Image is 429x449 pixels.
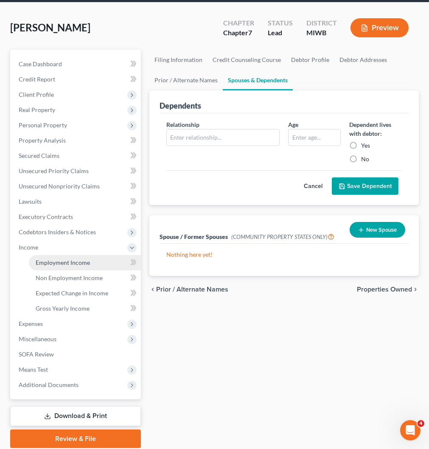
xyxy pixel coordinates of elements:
button: New Spouse [350,222,405,238]
a: Property Analysis [12,133,141,148]
span: Prior / Alternate Names [156,286,228,293]
a: Prior / Alternate Names [149,70,223,90]
span: [PERSON_NAME] [10,21,90,34]
a: Lawsuits [12,194,141,209]
a: Filing Information [149,50,207,70]
div: Status [268,18,293,28]
span: Property Analysis [19,137,66,144]
span: Secured Claims [19,152,59,159]
button: Properties Owned chevron_right [357,286,419,293]
div: Lead [268,28,293,38]
a: Executory Contracts [12,209,141,224]
span: 4 [418,420,424,427]
a: Credit Counseling Course [207,50,286,70]
a: Gross Yearly Income [29,301,141,316]
label: No [361,155,369,163]
a: Unsecured Nonpriority Claims [12,179,141,194]
span: Expected Change in Income [36,289,108,297]
span: Credit Report [19,76,55,83]
i: chevron_left [149,286,156,293]
span: Gross Yearly Income [36,305,90,312]
label: Yes [361,141,370,150]
a: Credit Report [12,72,141,87]
span: Case Dashboard [19,60,62,67]
div: Dependents [160,101,201,111]
span: Executory Contracts [19,213,73,220]
button: Save Dependent [332,177,398,195]
span: Employment Income [36,259,90,266]
span: Codebtors Insiders & Notices [19,228,96,236]
span: (COMMUNITY PROPERTY STATES ONLY) [231,233,334,240]
a: Expected Change in Income [29,286,141,301]
span: Properties Owned [357,286,412,293]
span: 7 [248,28,252,36]
label: Dependent lives with debtor: [349,120,402,138]
span: Additional Documents [19,381,79,388]
a: Non Employment Income [29,270,141,286]
span: Relationship [166,121,199,128]
a: Unsecured Priority Claims [12,163,141,179]
a: Debtor Profile [286,50,334,70]
span: Miscellaneous [19,335,56,342]
span: Means Test [19,366,48,373]
div: Chapter [223,18,254,28]
label: Age [288,120,298,129]
a: Download & Print [10,406,141,426]
i: chevron_right [412,286,419,293]
a: Review & File [10,429,141,448]
a: Employment Income [29,255,141,270]
button: Cancel [294,178,332,195]
span: Spouse / Former Spouses [160,233,228,240]
input: Enter relationship... [167,129,280,146]
div: Chapter [223,28,254,38]
span: Lawsuits [19,198,42,205]
div: District [306,18,337,28]
a: Debtor Addresses [334,50,392,70]
iframe: Intercom live chat [400,420,421,441]
span: Unsecured Nonpriority Claims [19,182,100,190]
button: chevron_left Prior / Alternate Names [149,286,228,293]
span: Income [19,244,38,251]
a: Secured Claims [12,148,141,163]
a: SOFA Review [12,347,141,362]
span: Client Profile [19,91,54,98]
div: MIWB [306,28,337,38]
span: Expenses [19,320,43,327]
button: Preview [350,18,409,37]
span: SOFA Review [19,351,54,358]
span: Personal Property [19,121,67,129]
a: Spouses & Dependents [223,70,293,90]
span: Non Employment Income [36,274,103,281]
input: Enter age... [289,129,340,146]
a: Case Dashboard [12,56,141,72]
p: Nothing here yet! [166,250,402,259]
span: Unsecured Priority Claims [19,167,89,174]
span: Real Property [19,106,55,113]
